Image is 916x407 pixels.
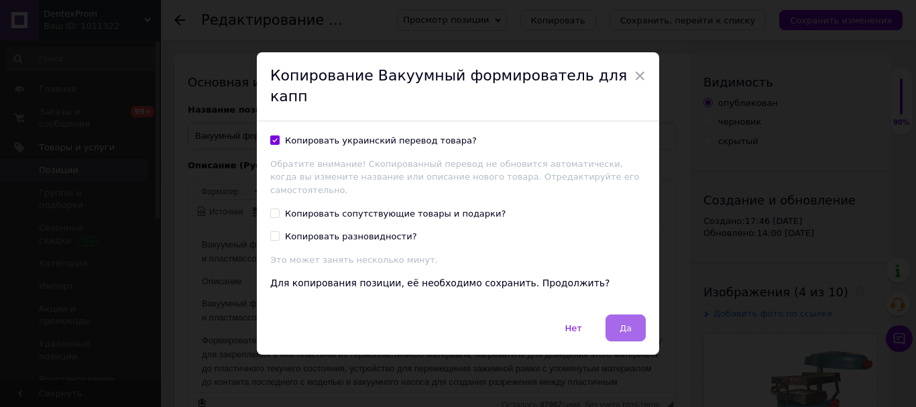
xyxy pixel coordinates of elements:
span: × [634,64,646,87]
p: Вакуумный формирователь - это многофункциональное устройство для изготовления стоматологических к... [13,13,474,42]
div: Копировать разновидности? [285,231,417,243]
button: Да [606,314,646,341]
p: Вакуумный формирователь - это многофункциональное устройство для изготовления стоматологических к... [13,72,474,101]
div: Для копирования позиции, её необходимо сохранить. Продолжить? [270,277,646,290]
span: Это может занять несколько минут. [270,255,438,265]
button: Нет [551,314,596,341]
p: Описание [13,50,474,64]
span: Да [620,323,632,333]
span: Нет [565,323,582,333]
span: Обратите внимание! Скопированный перевод не обновится автоматически, когда вы измените название и... [270,159,640,195]
div: Копирование Вакуумный формирователь для капп [257,52,659,121]
div: Копировать сопутствующие товары и подарки? [285,208,506,220]
p: Формирователь вакуумный содержит стол для установки моделей, расположенную над столом зажимную ра... [13,109,474,179]
div: Копировать украинский перевод товара? [285,135,477,147]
